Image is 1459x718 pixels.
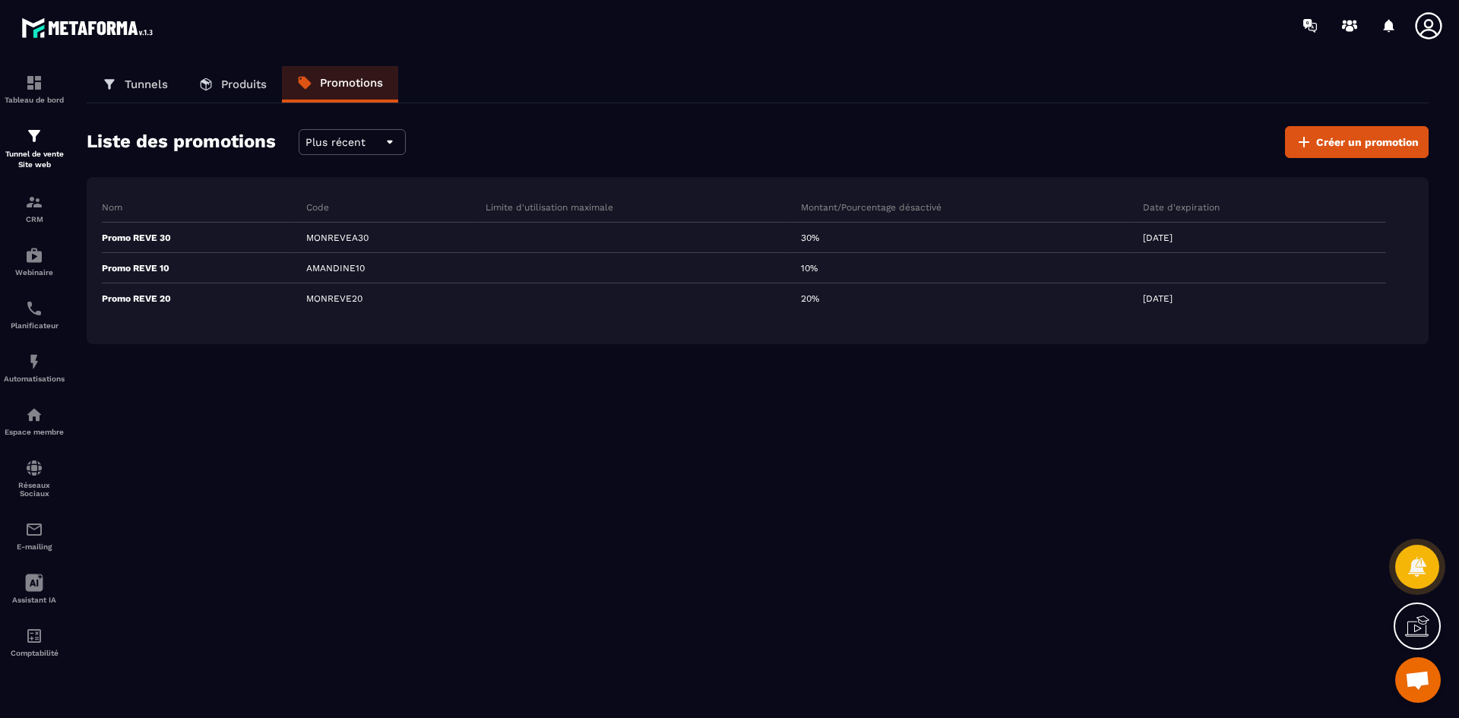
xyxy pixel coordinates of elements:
[4,182,65,235] a: formationformationCRM
[4,562,65,615] a: Assistant IA
[1143,201,1220,214] p: Date d'expiration
[25,627,43,645] img: accountant
[4,62,65,115] a: formationformationTableau de bord
[87,126,276,158] h2: Liste des promotions
[320,76,383,90] p: Promotions
[25,353,43,371] img: automations
[25,459,43,477] img: social-network
[4,596,65,604] p: Assistant IA
[4,394,65,448] a: automationsautomationsEspace membre
[4,649,65,657] p: Comptabilité
[4,215,65,223] p: CRM
[102,201,122,214] p: Nom
[4,149,65,170] p: Tunnel de vente Site web
[102,262,169,274] p: Promo REVE 10
[25,74,43,92] img: formation
[221,77,267,91] p: Produits
[486,201,613,214] p: Limite d'utilisation maximale
[125,77,168,91] p: Tunnels
[4,509,65,562] a: emailemailE-mailing
[4,481,65,498] p: Réseaux Sociaux
[4,288,65,341] a: schedulerschedulerPlanificateur
[87,66,183,103] a: Tunnels
[183,66,282,103] a: Produits
[102,232,171,244] p: Promo REVE 30
[25,406,43,424] img: automations
[4,375,65,383] p: Automatisations
[4,235,65,288] a: automationsautomationsWebinaire
[1316,134,1419,150] span: Créer un promotion
[1395,657,1441,703] div: Ouvrir le chat
[1143,293,1173,304] p: [DATE]
[4,542,65,551] p: E-mailing
[1143,232,1173,243] p: [DATE]
[102,293,171,305] p: Promo REVE 20
[4,428,65,436] p: Espace membre
[4,268,65,277] p: Webinaire
[25,246,43,264] img: automations
[25,193,43,211] img: formation
[4,341,65,394] a: automationsautomationsAutomatisations
[25,520,43,539] img: email
[801,201,942,214] p: Montant/Pourcentage désactivé
[4,448,65,509] a: social-networksocial-networkRéseaux Sociaux
[25,299,43,318] img: scheduler
[21,14,158,42] img: logo
[282,66,398,103] a: Promotions
[4,96,65,104] p: Tableau de bord
[25,127,43,145] img: formation
[4,321,65,330] p: Planificateur
[4,615,65,669] a: accountantaccountantComptabilité
[306,201,329,214] p: Code
[1285,126,1429,158] button: Créer un promotion
[4,115,65,182] a: formationformationTunnel de vente Site web
[305,136,366,148] span: Plus récent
